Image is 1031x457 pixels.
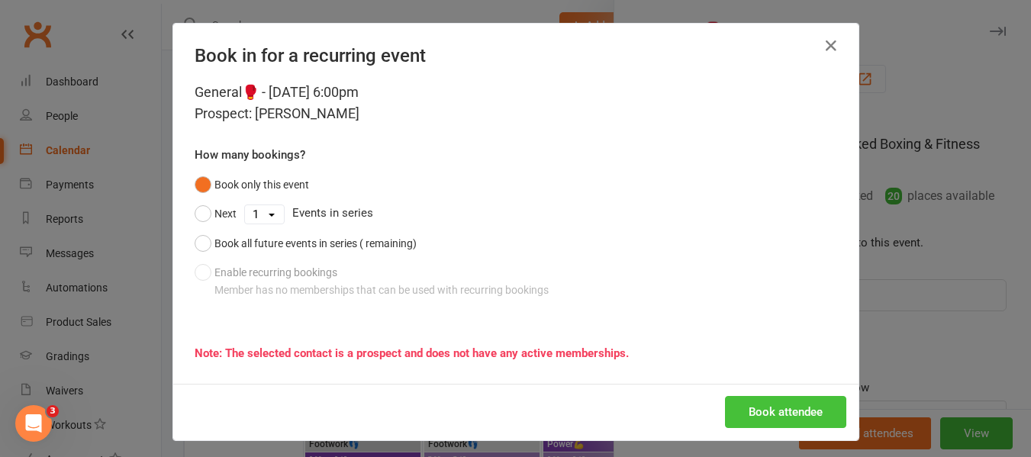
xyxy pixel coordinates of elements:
div: Book all future events in series ( remaining) [214,235,417,252]
button: Book attendee [725,396,846,428]
button: Close [819,34,843,58]
button: Book all future events in series ( remaining) [195,229,417,258]
span: 3 [47,405,59,417]
button: Next [195,199,237,228]
iframe: Intercom live chat [15,405,52,442]
h4: Book in for a recurring event [195,45,837,66]
div: General🥊 - [DATE] 6:00pm Prospect: [PERSON_NAME] [195,82,837,124]
div: Events in series [195,199,837,228]
div: Note: The selected contact is a prospect and does not have any active memberships. [195,344,837,362]
button: Book only this event [195,170,309,199]
label: How many bookings? [195,146,305,164]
